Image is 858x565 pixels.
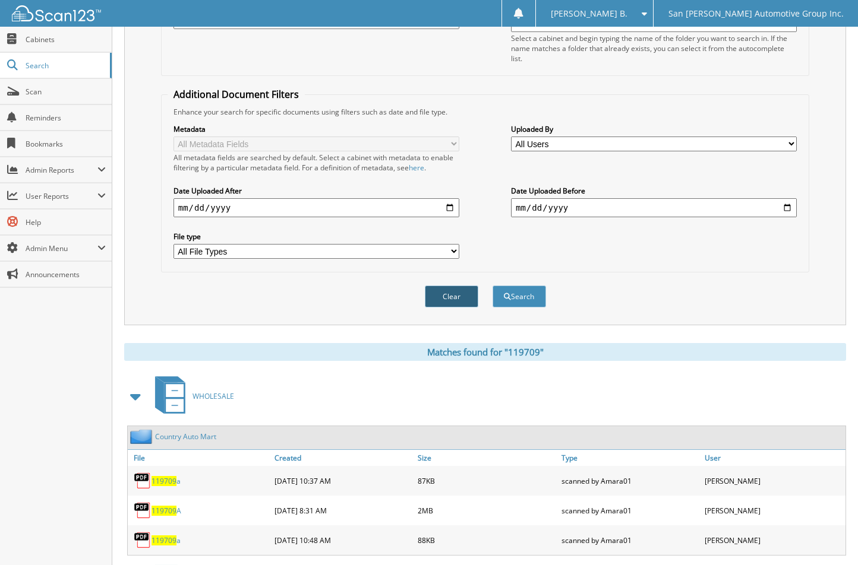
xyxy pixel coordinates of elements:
[174,186,459,196] label: Date Uploaded After
[559,528,702,552] div: scanned by Amara01
[799,508,858,565] iframe: Chat Widget
[152,476,181,486] a: 119709a
[425,285,478,307] button: Clear
[272,499,415,522] div: [DATE] 8:31 AM
[174,153,459,173] div: All metadata fields are searched by default. Select a cabinet with metadata to enable filtering b...
[124,343,846,361] div: Matches found for "119709"
[26,34,106,45] span: Cabinets
[511,33,797,64] div: Select a cabinet and begin typing the name of the folder you want to search in. If the name match...
[551,10,627,17] span: [PERSON_NAME] B.
[168,107,803,117] div: Enhance your search for specific documents using filters such as date and file type.
[409,163,424,173] a: here
[511,198,797,217] input: end
[152,476,176,486] span: 119709
[26,217,106,227] span: Help
[272,450,415,466] a: Created
[26,191,97,201] span: User Reports
[559,469,702,493] div: scanned by Amara01
[415,499,559,522] div: 2MB
[26,139,106,149] span: Bookmarks
[130,429,155,444] img: folder2.png
[174,198,459,217] input: start
[559,499,702,522] div: scanned by Amara01
[12,5,101,21] img: scan123-logo-white.svg
[415,469,559,493] div: 87KB
[152,506,181,516] a: 119709A
[26,87,106,97] span: Scan
[134,531,152,549] img: PDF.png
[193,391,234,401] span: WHOLESALE
[26,113,106,123] span: Reminders
[511,124,797,134] label: Uploaded By
[272,469,415,493] div: [DATE] 10:37 AM
[668,10,844,17] span: San [PERSON_NAME] Automotive Group Inc.
[148,373,234,420] a: WHOLESALE
[415,528,559,552] div: 88KB
[702,469,846,493] div: [PERSON_NAME]
[559,450,702,466] a: Type
[702,450,846,466] a: User
[26,61,104,71] span: Search
[152,535,181,545] a: 119709a
[152,506,176,516] span: 119709
[168,88,305,101] legend: Additional Document Filters
[415,450,559,466] a: Size
[152,535,176,545] span: 119709
[128,450,272,466] a: File
[155,431,216,442] a: Country Auto Mart
[493,285,546,307] button: Search
[26,243,97,253] span: Admin Menu
[26,165,97,175] span: Admin Reports
[134,501,152,519] img: PDF.png
[702,499,846,522] div: [PERSON_NAME]
[26,269,106,280] span: Announcements
[702,528,846,552] div: [PERSON_NAME]
[174,231,459,242] label: File type
[134,472,152,490] img: PDF.png
[511,186,797,196] label: Date Uploaded Before
[272,528,415,552] div: [DATE] 10:48 AM
[174,124,459,134] label: Metadata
